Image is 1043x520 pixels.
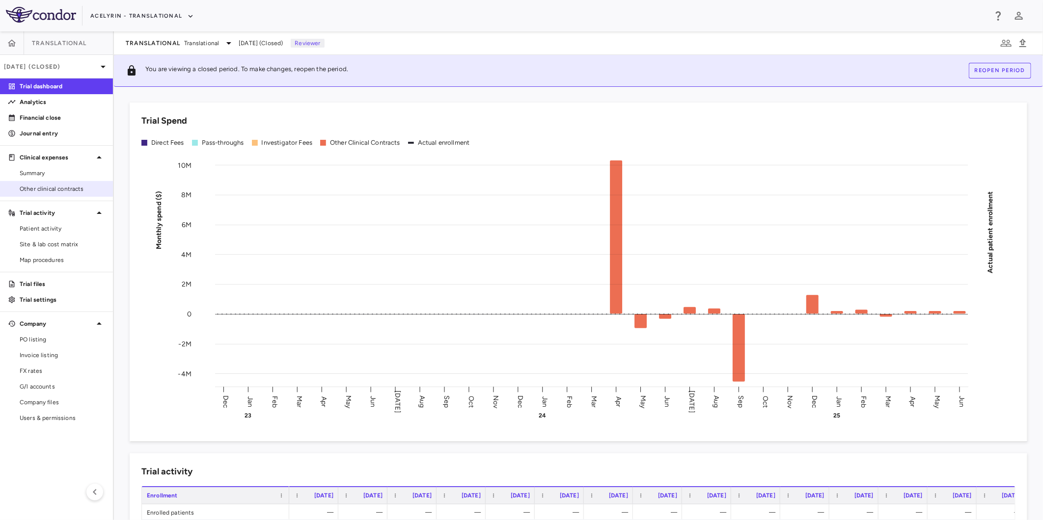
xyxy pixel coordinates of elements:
span: Translational [184,39,219,48]
text: Mar [590,395,598,407]
span: PO listing [20,335,105,344]
text: Apr [614,396,623,407]
text: Jan [835,396,844,407]
span: Invoice listing [20,351,105,360]
text: Feb [565,395,574,407]
div: — [986,504,1021,520]
text: Dec [516,395,524,408]
div: Other Clinical Contracts [330,138,400,147]
text: Feb [271,395,279,407]
div: — [887,504,923,520]
text: Sep [442,395,451,408]
span: [DATE] [314,492,333,499]
text: Mar [295,395,303,407]
span: Patient activity [20,224,105,233]
div: — [740,504,775,520]
div: — [445,504,481,520]
text: Jan [246,396,254,407]
p: Clinical expenses [20,153,93,162]
text: Jun [958,396,966,407]
text: Jan [541,396,549,407]
text: Mar [884,395,892,407]
text: 25 [833,412,840,419]
p: Company [20,319,93,328]
span: [DATE] [707,492,726,499]
text: Sep [737,395,745,408]
p: Trial dashboard [20,82,105,91]
text: [DATE] [688,390,696,413]
div: — [691,504,726,520]
text: Feb [859,395,868,407]
h6: Trial Spend [141,114,187,128]
text: Jun [663,396,672,407]
h6: Trial activity [141,465,192,478]
text: Aug [418,395,426,408]
tspan: Actual patient enrollment [987,191,995,273]
div: — [347,504,383,520]
span: [DATE] [560,492,579,499]
span: [DATE] [363,492,383,499]
text: Apr [320,396,328,407]
tspan: -2M [179,340,192,348]
img: logo-full-SnFGN8VE.png [6,7,76,23]
span: Company files [20,398,105,407]
text: 23 [245,412,251,419]
span: Translational [126,39,180,47]
span: Users & permissions [20,414,105,422]
p: [DATE] (Closed) [4,62,97,71]
p: Financial close [20,113,105,122]
span: FX rates [20,366,105,375]
text: May [344,395,353,408]
span: Enrollment [147,492,178,499]
p: Analytics [20,98,105,106]
span: [DATE] (Closed) [239,39,283,48]
span: [DATE] [756,492,775,499]
tspan: -4M [178,369,192,378]
div: — [838,504,874,520]
div: — [642,504,677,520]
div: — [544,504,579,520]
span: [DATE] [462,492,481,499]
text: Oct [467,395,475,407]
tspan: 10M [178,161,192,169]
span: [DATE] [658,492,677,499]
p: Trial settings [20,295,105,304]
span: Site & lab cost matrix [20,240,105,249]
span: [DATE] [953,492,972,499]
div: — [789,504,824,520]
text: [DATE] [393,390,402,413]
span: Other clinical contracts [20,184,105,193]
div: — [298,504,333,520]
text: May [639,395,647,408]
div: Pass-throughs [202,138,244,147]
tspan: 2M [182,280,192,288]
text: Oct [762,395,770,407]
tspan: 0 [187,310,192,318]
text: May [933,395,941,408]
div: Direct Fees [151,138,184,147]
text: Jun [369,396,377,407]
tspan: 6M [182,221,192,229]
div: — [396,504,432,520]
text: Nov [786,395,795,408]
text: 24 [539,412,546,419]
text: Dec [811,395,819,408]
button: Reopen period [969,63,1031,78]
span: [DATE] [511,492,530,499]
div: Actual enrollment [418,138,470,147]
tspan: Monthly spend ($) [155,191,163,249]
p: Trial activity [20,208,93,217]
span: [DATE] [854,492,874,499]
text: Apr [908,396,917,407]
span: [DATE] [412,492,432,499]
span: Summary [20,169,105,178]
div: — [494,504,530,520]
span: G/l accounts [20,382,105,391]
p: Journal entry [20,129,105,138]
text: Dec [221,395,230,408]
p: Reviewer [291,39,324,48]
span: [DATE] [609,492,628,499]
button: Acelyrin - Translational [90,8,194,24]
div: — [936,504,972,520]
span: Map procedures [20,256,105,264]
